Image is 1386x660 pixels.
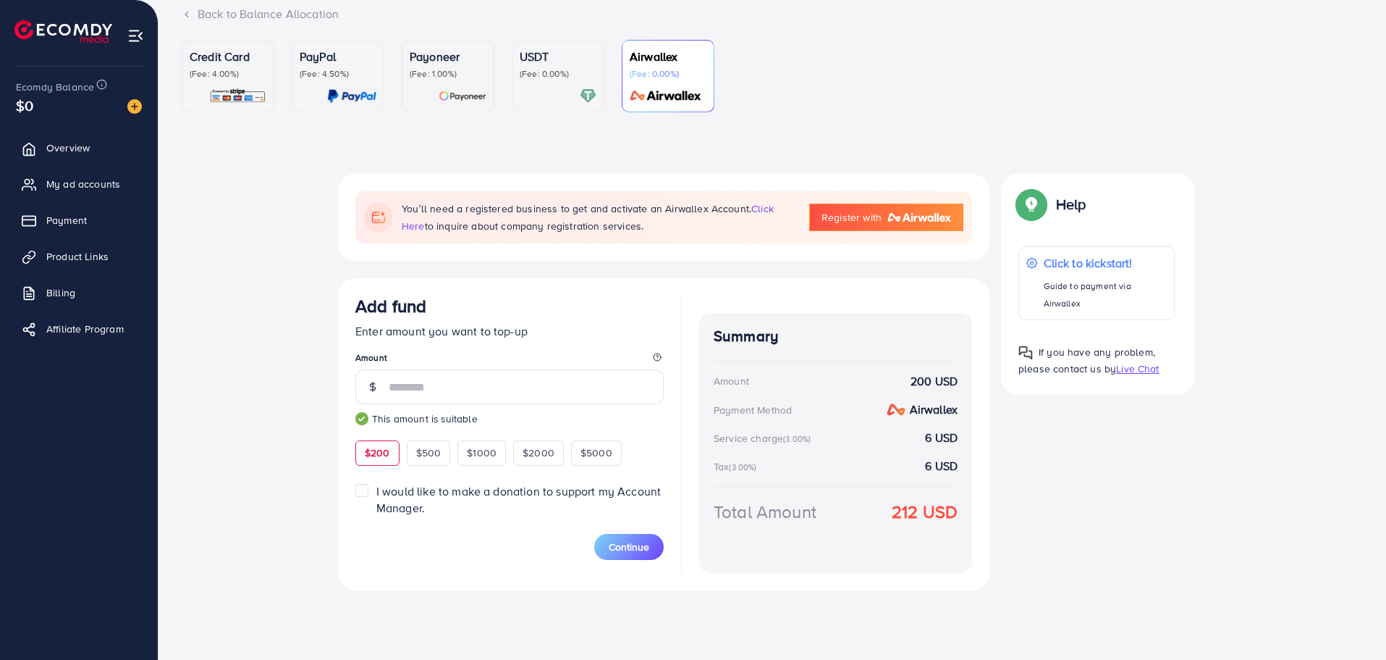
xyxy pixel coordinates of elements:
strong: 6 USD [925,458,958,475]
p: (Fee: 4.50%) [300,68,376,80]
span: Live Chat [1116,362,1159,376]
strong: 200 USD [910,373,958,390]
span: My ad accounts [46,177,120,191]
a: Payment [11,206,147,235]
span: $2000 [523,446,554,460]
p: You’ll need a registered business to get and activate an Airwallex Account. to inquire about comp... [402,200,795,235]
iframe: Chat [1324,595,1375,649]
span: Payment [46,213,87,227]
span: $0 [16,95,33,116]
span: $5000 [580,446,612,460]
strong: 212 USD [892,499,958,525]
img: card [439,88,486,104]
img: payment [887,404,905,417]
p: Enter amount you want to top-up [355,322,664,340]
img: image [127,99,142,114]
span: If you have any problem, please contact us by [1018,345,1155,376]
span: Ecomdy Balance [16,80,94,94]
a: Product Links [11,242,147,271]
img: card [580,88,596,104]
img: logo [14,20,112,43]
img: guide [355,412,368,425]
p: (Fee: 1.00%) [410,68,486,80]
p: (Fee: 0.00%) [520,68,596,80]
h3: Add fund [355,296,426,317]
span: Continue [609,540,649,554]
p: (Fee: 0.00%) [630,68,706,80]
a: Overview [11,133,147,162]
legend: Amount [355,351,664,369]
small: (3.00%) [783,433,811,445]
div: Service charge [714,431,815,446]
p: USDT [520,48,596,65]
strong: airwallex [910,401,958,418]
p: Payoneer [410,48,486,65]
span: Affiliate Program [46,322,124,336]
img: card [209,88,266,104]
span: Billing [46,285,75,300]
div: Payment Method [714,403,792,417]
span: I would like to make a donation to support my Account Manager. [376,483,661,516]
a: My ad accounts [11,170,147,199]
p: (Fee: 4.00%) [190,68,266,80]
a: Billing [11,278,147,307]
div: Amount [714,374,749,388]
div: Total Amount [714,499,816,525]
p: Help [1056,196,1086,213]
img: Popup guide [1018,346,1033,360]
p: Airwallex [630,48,706,65]
img: card [625,88,706,104]
div: Tax [714,459,761,474]
p: Click to kickstart! [1044,254,1167,272]
a: Affiliate Program [11,314,147,343]
p: Credit Card [190,48,266,65]
span: $1000 [467,446,496,460]
strong: 6 USD [925,430,958,446]
h4: Summary [714,327,958,346]
span: $500 [416,446,441,460]
img: card [327,88,376,104]
span: $200 [365,446,390,460]
span: Overview [46,141,90,155]
p: Guide to payment via Airwallex [1044,277,1167,312]
div: Back to Balance Allocation [182,6,1363,22]
button: Continue [594,534,664,560]
img: menu [127,28,144,44]
p: PayPal [300,48,376,65]
img: flag [364,203,393,232]
a: Register with [809,204,963,231]
img: Popup guide [1018,191,1044,217]
small: This amount is suitable [355,412,664,426]
span: Register with [821,210,882,225]
img: logo-airwallex [887,213,951,222]
span: Product Links [46,249,109,264]
small: (3.00%) [729,461,756,473]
